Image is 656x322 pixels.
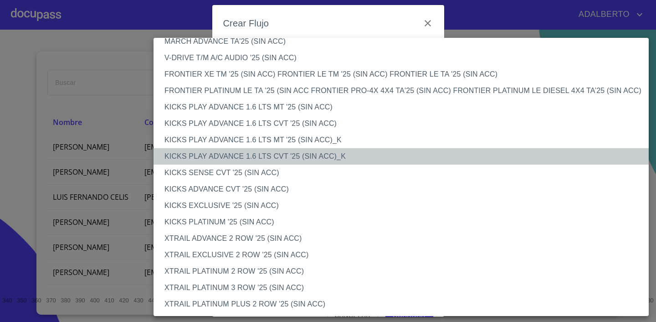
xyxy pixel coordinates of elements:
[154,230,649,247] li: XTRAIL ADVANCE 2 ROW '25 (SIN ACC)
[154,165,649,181] li: KICKS SENSE CVT '25 (SIN ACC)
[154,280,649,296] li: XTRAIL PLATINUM 3 ROW '25 (SIN ACC)
[154,132,649,148] li: KICKS PLAY ADVANCE 1.6 LTS MT '25 (SIN ACC)_K
[154,115,649,132] li: KICKS PLAY ADVANCE 1.6 LTS CVT '25 (SIN ACC)
[154,214,649,230] li: KICKS PLATINUM '25 (SIN ACC)
[154,247,649,263] li: XTRAIL EXCLUSIVE 2 ROW '25 (SIN ACC)
[154,66,649,83] li: FRONTIER XE TM '25 (SIN ACC) FRONTIER LE TM '25 (SIN ACC) FRONTIER LE TA '25 (SIN ACC)
[154,197,649,214] li: KICKS EXCLUSIVE '25 (SIN ACC)
[154,181,649,197] li: KICKS ADVANCE CVT '25 (SIN ACC)
[154,296,649,312] li: XTRAIL PLATINUM PLUS 2 ROW '25 (SIN ACC)
[154,99,649,115] li: KICKS PLAY ADVANCE 1.6 LTS MT '25 (SIN ACC)
[154,263,649,280] li: XTRAIL PLATINUM 2 ROW '25 (SIN ACC)
[154,50,649,66] li: V-DRIVE T/M A/C AUDIO '25 (SIN ACC)
[154,148,649,165] li: KICKS PLAY ADVANCE 1.6 LTS CVT '25 (SIN ACC)_K
[154,33,649,50] li: MARCH ADVANCE TA'25 (SIN ACC)
[154,83,649,99] li: FRONTIER PLATINUM LE TA '25 (SIN ACC FRONTIER PRO-4X 4X4 TA'25 (SIN ACC) FRONTIER PLATINUM LE DIE...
